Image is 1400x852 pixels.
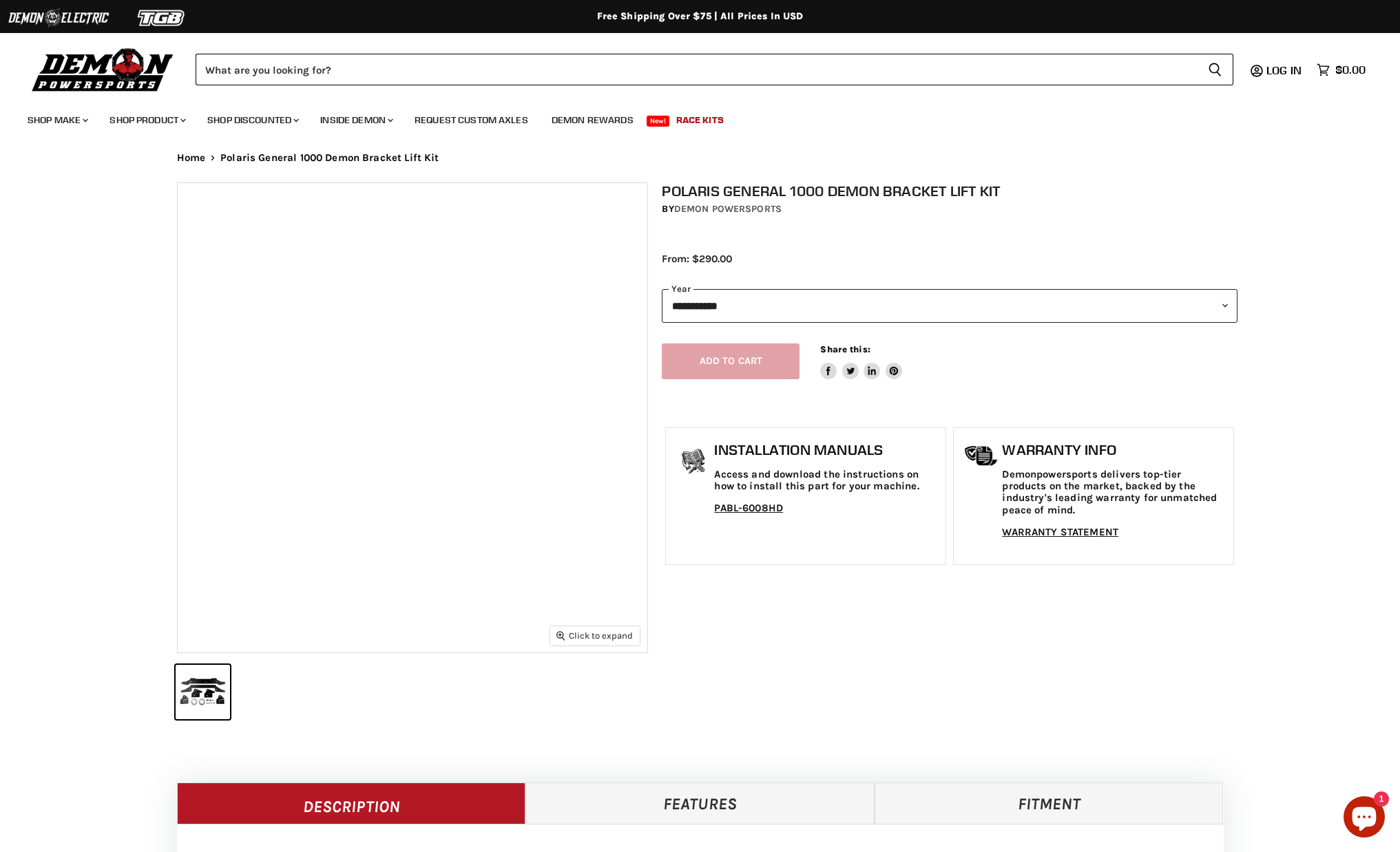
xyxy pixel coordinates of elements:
inbox-online-store-chat: Shopify online store chat [1339,796,1389,841]
a: Features [525,782,875,824]
img: warranty-icon.png [964,445,999,467]
a: Demon Powersports [674,203,782,215]
a: Inside Demon [310,106,401,134]
a: Shop Product [99,106,194,134]
p: Access and download the instructions on how to install this part for your machine. [714,469,939,493]
button: Click to expand [550,626,640,645]
img: Demon Electric Logo 2 [7,5,110,31]
button: Search [1197,54,1233,85]
h1: Warranty Info [1002,442,1226,458]
a: Home [177,152,206,164]
a: Request Custom Axles [404,106,539,134]
a: $0.00 [1310,60,1372,80]
p: Demonpowersports delivers top-tier products on the market, backed by the industry's leading warra... [1002,469,1226,516]
img: Demon Powersports [28,45,178,94]
span: From: $290.00 [662,253,732,265]
a: Shop Make [17,106,96,134]
a: WARRANTY STATEMENT [1002,526,1118,538]
form: Product [196,54,1233,85]
a: Log in [1260,64,1310,76]
a: Demon Rewards [541,106,644,134]
div: by [662,202,1237,217]
img: TGB Logo 2 [110,5,213,31]
button: IMAGE thumbnail [176,665,230,719]
span: New! [647,116,670,127]
select: year [662,289,1237,323]
div: Free Shipping Over $75 | All Prices In USD [149,10,1251,23]
span: Polaris General 1000 Demon Bracket Lift Kit [220,152,439,164]
a: Shop Discounted [197,106,307,134]
span: Share this: [820,344,870,354]
span: Click to expand [556,630,633,641]
span: $0.00 [1335,63,1366,76]
input: Search [196,54,1197,85]
aside: Share this: [820,343,902,380]
a: Race Kits [666,106,734,134]
ul: Main menu [17,100,1362,134]
nav: Breadcrumbs [149,152,1251,164]
h1: Installation Manuals [714,442,939,458]
img: install_manual-icon.png [676,445,711,480]
span: Log in [1266,63,1302,77]
h1: Polaris General 1000 Demon Bracket Lift Kit [662,182,1237,200]
a: Description [177,782,526,824]
a: Fitment [875,782,1224,824]
a: PABL-6008HD [714,502,783,514]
